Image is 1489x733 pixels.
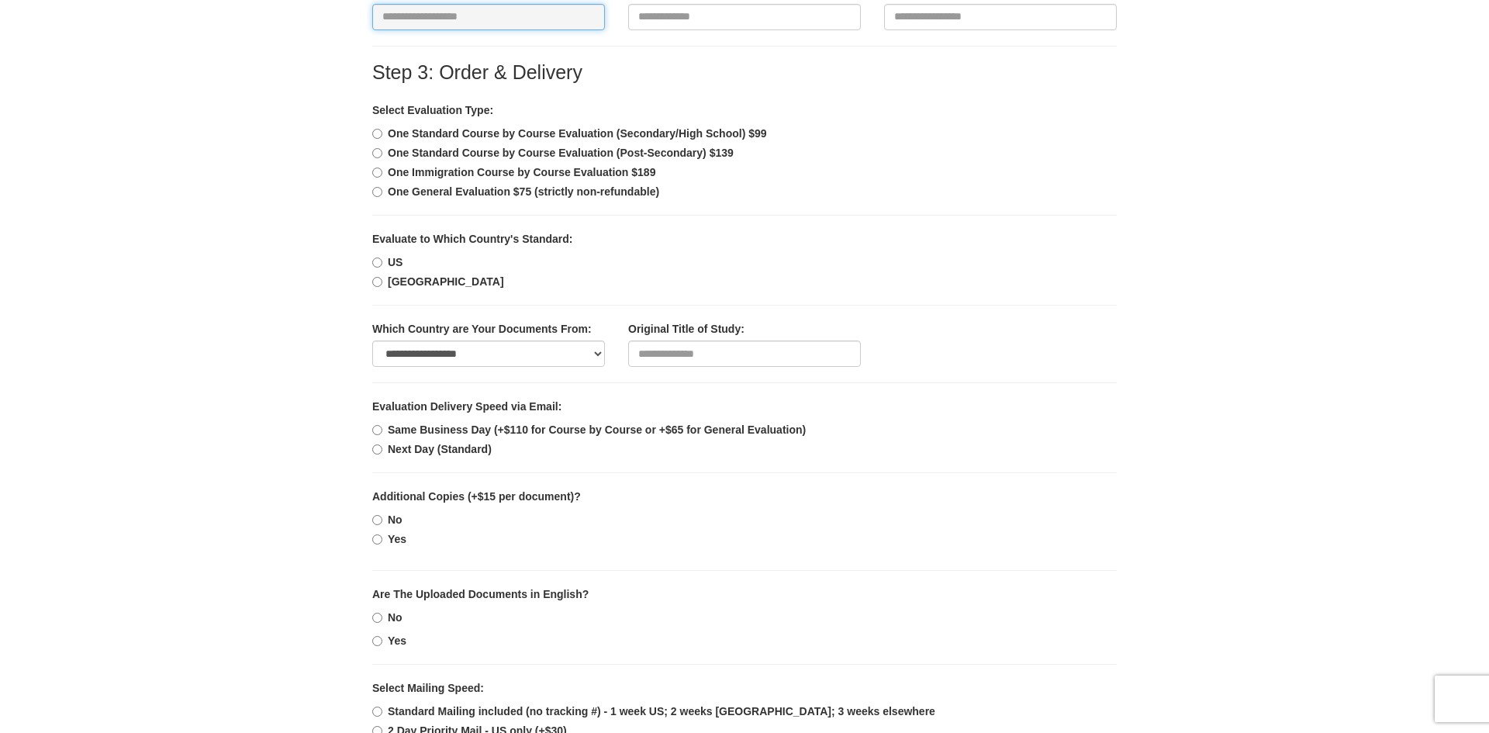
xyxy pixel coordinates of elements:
input: US [372,258,382,268]
b: One Immigration Course by Course Evaluation $189 [388,166,655,178]
b: No [388,611,402,624]
input: No [372,613,382,623]
b: One Standard Course by Course Evaluation (Secondary/High School) $99 [388,127,767,140]
b: Are The Uploaded Documents in English? [372,588,589,600]
input: No [372,515,382,525]
b: US [388,256,402,268]
input: One Standard Course by Course Evaluation (Secondary/High School) $99 [372,129,382,139]
b: [GEOGRAPHIC_DATA] [388,275,504,288]
label: Step 3: Order & Delivery [372,62,582,84]
b: Same Business Day (+$110 for Course by Course or +$65 for General Evaluation) [388,424,806,436]
input: Yes [372,636,382,646]
b: Next Day (Standard) [388,443,492,455]
b: No [388,513,402,526]
b: Yes [388,634,406,647]
b: Yes [388,533,406,545]
b: Additional Copies (+$15 per document)? [372,490,581,503]
b: One General Evaluation $75 (strictly non-refundable) [388,185,659,198]
label: Original Title of Study: [628,321,744,337]
b: Evaluation Delivery Speed via Email: [372,400,561,413]
input: Yes [372,534,382,545]
input: One Standard Course by Course Evaluation (Post-Secondary) $139 [372,148,382,158]
input: [GEOGRAPHIC_DATA] [372,277,382,287]
b: Select Mailing Speed: [372,682,484,694]
b: One Standard Course by Course Evaluation (Post-Secondary) $139 [388,147,734,159]
input: Same Business Day (+$110 for Course by Course or +$65 for General Evaluation) [372,425,382,435]
input: Next Day (Standard) [372,444,382,455]
b: Select Evaluation Type: [372,104,493,116]
iframe: LiveChat chat widget [1185,179,1489,733]
b: Evaluate to Which Country's Standard: [372,233,572,245]
input: One Immigration Course by Course Evaluation $189 [372,168,382,178]
b: Standard Mailing included (no tracking #) - 1 week US; 2 weeks [GEOGRAPHIC_DATA]; 3 weeks elsewhere [388,705,935,717]
label: Which Country are Your Documents From: [372,321,592,337]
input: One General Evaluation $75 (strictly non-refundable) [372,187,382,197]
input: Standard Mailing included (no tracking #) - 1 week US; 2 weeks [GEOGRAPHIC_DATA]; 3 weeks elsewhere [372,707,382,717]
